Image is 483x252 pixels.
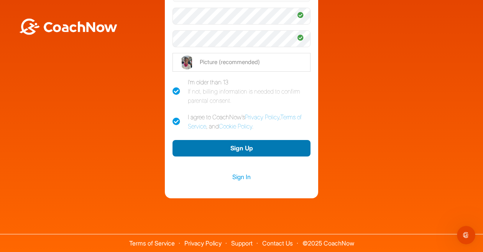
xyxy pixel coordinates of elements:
[16,97,128,105] div: Send us a message
[51,181,102,212] button: Messages
[111,12,127,28] img: Profile image for Maggie
[16,105,128,113] div: We'll be back online [DATE]
[11,127,142,149] a: Schedule a Demo with a CoachNow Expert
[172,172,310,182] a: Sign In
[299,234,358,246] span: © 2025 CoachNow
[188,77,310,105] div: I'm older than 13
[172,140,310,156] button: Sign Up
[219,122,252,130] a: Cookie Policy
[18,18,118,35] img: BwLJSsUCoWCh5upNqxVrqldRgqLPVwmV24tXu5FoVAoFEpwwqQ3VIfuoInZCoVCoTD4vwADAC3ZFMkVEQFDAAAAAElFTkSuQmCC
[172,112,310,131] label: I agree to CoachNow's , , and .
[16,163,62,171] span: Search for help
[188,87,310,105] div: If not, billing information is needed to confirm parental consent.
[8,90,146,119] div: Send us a messageWe'll be back online [DATE]
[16,130,128,146] div: Schedule a Demo with a CoachNow Expert
[15,54,138,68] p: Hi there 👋
[122,201,134,206] span: Help
[457,226,475,244] iframe: Intercom live chat
[231,239,253,247] a: Support
[11,160,142,175] button: Search for help
[129,239,175,247] a: Terms of Service
[132,12,146,26] div: Close
[184,239,222,247] a: Privacy Policy
[262,239,293,247] a: Contact Us
[97,12,112,28] img: Profile image for Amanda
[64,201,90,206] span: Messages
[15,68,138,81] p: How can we help?
[17,201,34,206] span: Home
[102,181,153,212] button: Help
[245,113,279,121] a: Privacy Policy
[15,15,81,26] img: logo
[188,113,302,130] a: Terms of Service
